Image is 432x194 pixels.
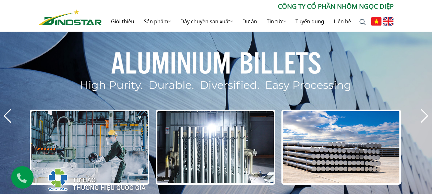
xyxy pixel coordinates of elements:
img: Nhôm Dinostar [39,9,102,25]
a: Dự án [238,11,262,32]
img: search [359,19,366,25]
a: Liên hệ [329,11,356,32]
p: CÔNG TY CỔ PHẦN NHÔM NGỌC DIỆP [102,2,394,11]
a: Dây chuyền sản xuất [176,11,238,32]
a: Nhôm Dinostar [39,8,102,25]
a: Giới thiệu [106,11,139,32]
img: Tiếng Việt [371,17,381,26]
img: English [383,17,394,26]
a: Tuyển dụng [291,11,329,32]
a: Tin tức [262,11,291,32]
a: Sản phẩm [139,11,176,32]
div: Next slide [420,109,429,123]
div: Previous slide [3,109,12,123]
